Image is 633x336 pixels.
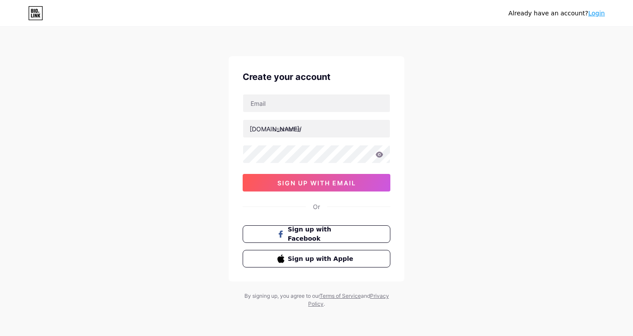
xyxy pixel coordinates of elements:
[243,94,390,112] input: Email
[509,9,605,18] div: Already have an account?
[320,293,361,299] a: Terms of Service
[242,292,391,308] div: By signing up, you agree to our and .
[243,70,390,83] div: Create your account
[288,254,356,264] span: Sign up with Apple
[243,225,390,243] button: Sign up with Facebook
[277,179,356,187] span: sign up with email
[243,174,390,191] button: sign up with email
[250,124,302,134] div: [DOMAIN_NAME]/
[288,225,356,243] span: Sign up with Facebook
[243,120,390,137] input: username
[313,202,320,211] div: Or
[243,250,390,267] button: Sign up with Apple
[588,10,605,17] a: Login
